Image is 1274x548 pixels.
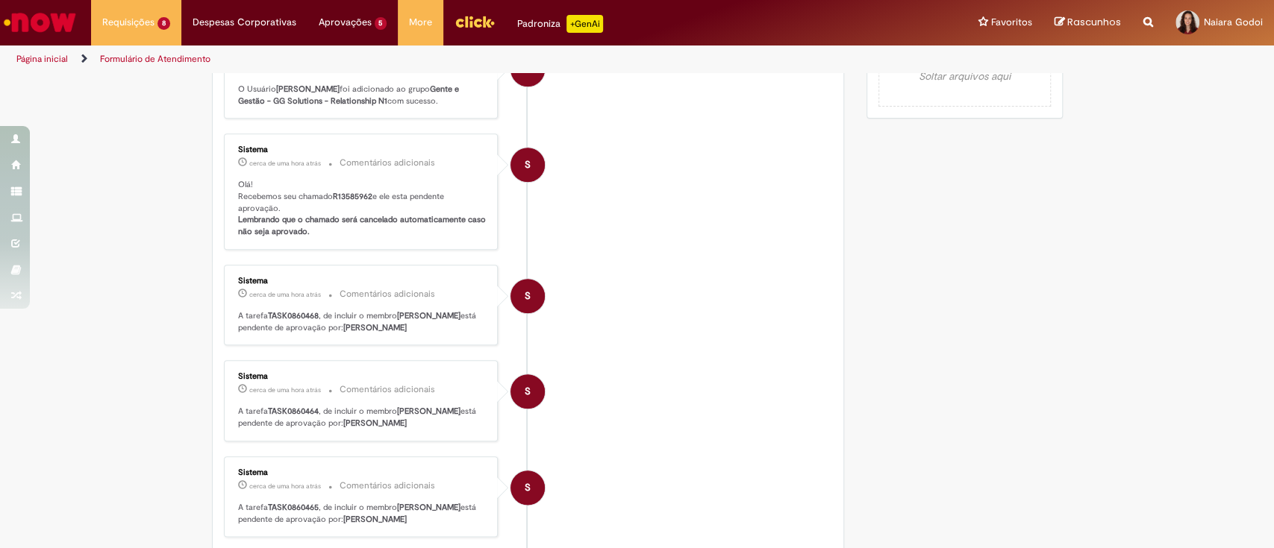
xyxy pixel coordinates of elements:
[343,514,407,525] b: [PERSON_NAME]
[249,385,321,394] time: 01/10/2025 13:27:15
[343,418,407,429] b: [PERSON_NAME]
[238,145,487,154] div: Sistema
[340,479,435,492] small: Comentários adicionais
[16,53,68,65] a: Página inicial
[991,15,1032,30] span: Favoritos
[1067,15,1121,29] span: Rascunhos
[525,374,531,409] span: S
[268,310,319,321] b: TASK0860468
[268,406,319,417] b: TASK0860464
[249,159,321,168] span: cerca de uma hora atrás
[397,406,460,417] b: [PERSON_NAME]
[878,45,1051,107] em: Soltar arquivos aqui
[102,15,154,30] span: Requisições
[238,502,487,525] p: A tarefa , de incluir o membro está pendente de aprovação por:
[319,15,372,30] span: Aprovações
[238,179,487,238] p: Olá! Recebemos seu chamado e ele esta pendente aprovação.
[455,10,495,33] img: click_logo_yellow_360x200.png
[11,45,838,73] ul: Trilhas de página
[238,214,488,237] b: Lembrando que o chamado será cancelado automaticamente caso não seja aprovado.
[249,385,321,394] span: cerca de uma hora atrás
[157,17,170,30] span: 8
[238,277,487,286] div: Sistema
[517,15,603,33] div: Padroniza
[409,15,432,30] span: More
[340,157,435,169] small: Comentários adicionais
[238,468,487,477] div: Sistema
[249,482,321,491] time: 01/10/2025 13:27:15
[238,372,487,381] div: Sistema
[249,63,277,72] span: 31m atrás
[525,470,531,506] span: S
[397,502,460,513] b: [PERSON_NAME]
[340,383,435,396] small: Comentários adicionais
[340,288,435,300] small: Comentários adicionais
[510,470,545,505] div: System
[510,374,545,409] div: System
[525,147,531,183] span: S
[238,84,487,107] p: O Usuário foi adicionado ao grupo com sucesso.
[238,406,487,429] p: A tarefa , de incluir o membro está pendente de aprovação por:
[249,290,321,299] span: cerca de uma hora atrás
[193,15,296,30] span: Despesas Corporativas
[249,159,321,168] time: 01/10/2025 13:27:17
[510,279,545,313] div: System
[1204,16,1263,28] span: Naiara Godoi
[238,84,461,107] b: Gente e Gestão - GG Solutions - Relationship N1
[249,482,321,491] span: cerca de uma hora atrás
[333,191,372,202] b: R13585962
[268,502,319,513] b: TASK0860465
[238,310,487,333] p: A tarefa , de incluir o membro está pendente de aprovação por:
[397,310,460,321] b: [PERSON_NAME]
[276,84,340,95] b: [PERSON_NAME]
[525,278,531,314] span: S
[1055,16,1121,30] a: Rascunhos
[566,15,603,33] p: +GenAi
[100,53,210,65] a: Formulário de Atendimento
[510,148,545,182] div: System
[375,17,387,30] span: 5
[249,63,277,72] time: 01/10/2025 13:42:51
[343,322,407,333] b: [PERSON_NAME]
[1,7,78,37] img: ServiceNow
[249,290,321,299] time: 01/10/2025 13:27:16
